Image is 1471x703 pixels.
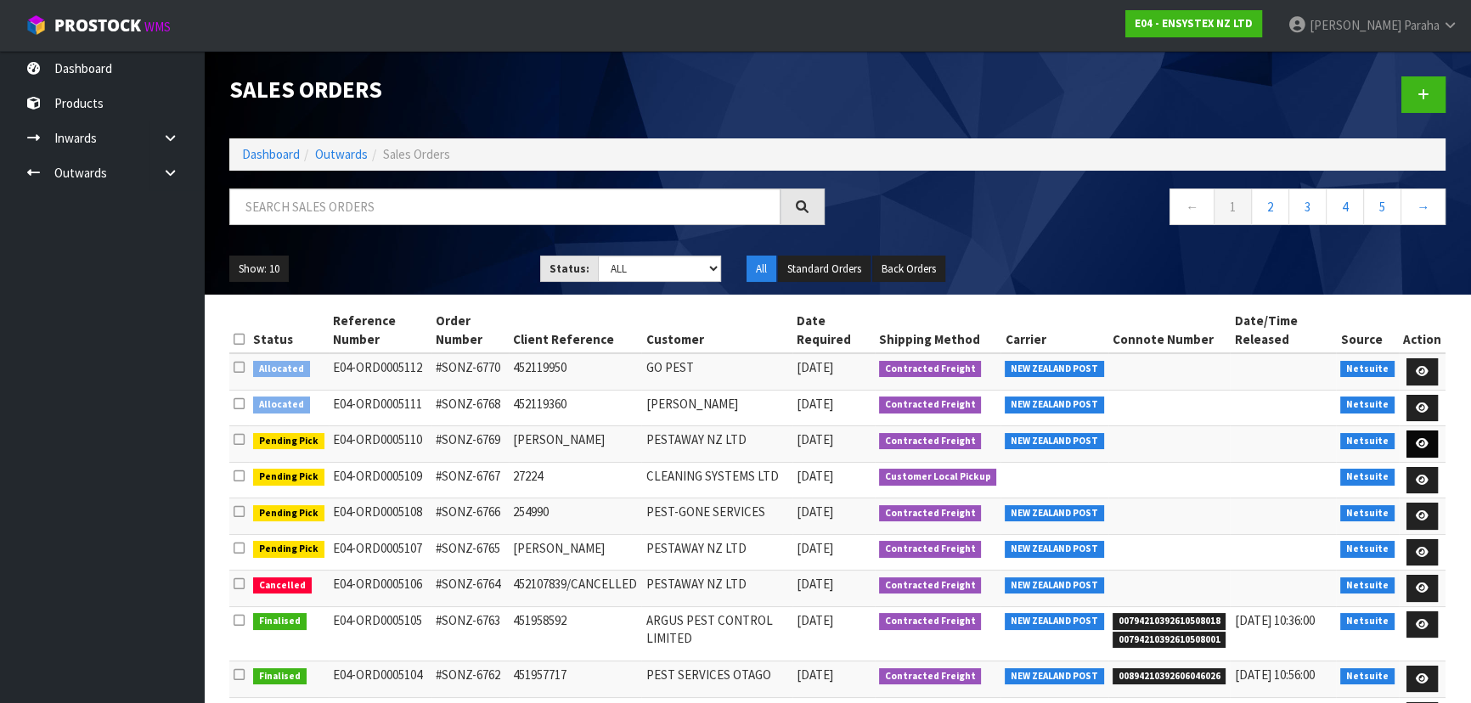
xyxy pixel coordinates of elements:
span: Sales Orders [383,146,450,162]
a: 3 [1288,188,1327,225]
td: E04-ORD0005110 [329,426,431,463]
span: Netsuite [1340,469,1395,486]
span: Netsuite [1340,433,1395,450]
th: Status [249,307,329,353]
button: All [747,256,776,283]
a: Dashboard [242,146,300,162]
td: E04-ORD0005107 [329,534,431,571]
span: Contracted Freight [879,433,982,450]
span: 00794210392610508001 [1113,632,1226,649]
span: [DATE] 10:36:00 [1234,612,1314,628]
td: 452119950 [509,353,641,390]
td: #SONZ-6764 [431,571,510,607]
span: NEW ZEALAND POST [1005,613,1104,630]
span: [DATE] [797,612,833,628]
span: Netsuite [1340,505,1395,522]
span: Allocated [253,396,310,413]
td: PESTAWAY NZ LTD [641,534,792,571]
span: Netsuite [1340,613,1395,630]
span: [DATE] [797,468,833,484]
span: 00894210392606046026 [1113,668,1226,685]
td: [PERSON_NAME] [509,534,641,571]
th: Date Required [792,307,875,353]
td: E04-ORD0005112 [329,353,431,390]
span: [PERSON_NAME] [1310,17,1401,33]
td: #SONZ-6769 [431,426,510,463]
td: PEST-GONE SERVICES [641,498,792,535]
span: Contracted Freight [879,613,982,630]
a: 4 [1326,188,1364,225]
span: NEW ZEALAND POST [1005,361,1104,378]
a: Outwards [315,146,368,162]
span: ProStock [54,14,141,37]
th: Order Number [431,307,510,353]
td: PEST SERVICES OTAGO [641,661,792,697]
span: Cancelled [253,577,312,594]
span: Pending Pick [253,541,324,558]
span: Netsuite [1340,577,1395,594]
span: Finalised [253,668,307,685]
th: Shipping Method [875,307,1001,353]
span: Contracted Freight [879,668,982,685]
span: NEW ZEALAND POST [1005,433,1104,450]
span: Pending Pick [253,433,324,450]
td: #SONZ-6765 [431,534,510,571]
td: PESTAWAY NZ LTD [641,571,792,607]
td: 452119360 [509,390,641,426]
span: NEW ZEALAND POST [1005,396,1104,413]
span: Customer Local Pickup [879,469,997,486]
h1: Sales Orders [229,76,825,102]
span: Contracted Freight [879,361,982,378]
td: GO PEST [641,353,792,390]
span: Netsuite [1340,396,1395,413]
th: Action [1399,307,1446,353]
a: E04 - ENSYSTEX NZ LTD [1125,10,1262,37]
span: [DATE] [797,431,833,447]
strong: E04 - ENSYSTEX NZ LTD [1135,16,1253,31]
span: [DATE] [797,359,833,375]
span: Netsuite [1340,361,1395,378]
span: [DATE] 10:56:00 [1234,666,1314,683]
th: Date/Time Released [1230,307,1336,353]
a: ← [1169,188,1215,225]
td: CLEANING SYSTEMS LTD [641,462,792,498]
span: Pending Pick [253,469,324,486]
button: Back Orders [872,256,945,283]
td: PESTAWAY NZ LTD [641,426,792,463]
button: Show: 10 [229,256,289,283]
td: 27224 [509,462,641,498]
td: #SONZ-6766 [431,498,510,535]
span: NEW ZEALAND POST [1005,541,1104,558]
span: Netsuite [1340,541,1395,558]
span: Paraha [1404,17,1440,33]
a: 5 [1363,188,1401,225]
span: 00794210392610508018 [1113,613,1226,630]
span: Netsuite [1340,668,1395,685]
td: 451958592 [509,606,641,661]
span: [DATE] [797,503,833,520]
th: Client Reference [509,307,641,353]
td: [PERSON_NAME] [641,390,792,426]
span: NEW ZEALAND POST [1005,577,1104,594]
a: 2 [1251,188,1289,225]
td: #SONZ-6762 [431,661,510,697]
span: Contracted Freight [879,577,982,594]
td: 254990 [509,498,641,535]
span: Contracted Freight [879,541,982,558]
span: [DATE] [797,540,833,556]
span: Allocated [253,361,310,378]
td: ARGUS PEST CONTROL LIMITED [641,606,792,661]
small: WMS [144,19,171,35]
td: E04-ORD0005104 [329,661,431,697]
td: E04-ORD0005105 [329,606,431,661]
td: #SONZ-6768 [431,390,510,426]
span: [DATE] [797,396,833,412]
span: Contracted Freight [879,396,982,413]
button: Standard Orders [778,256,871,283]
td: E04-ORD0005106 [329,571,431,607]
td: 451957717 [509,661,641,697]
td: #SONZ-6770 [431,353,510,390]
th: Connote Number [1108,307,1231,353]
img: cube-alt.png [25,14,47,36]
nav: Page navigation [850,188,1446,230]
